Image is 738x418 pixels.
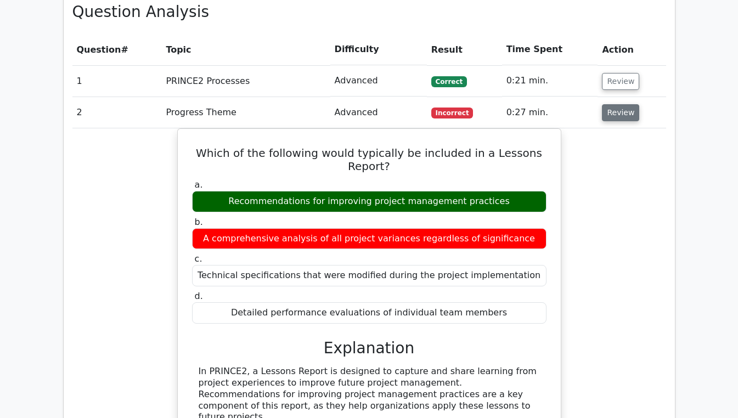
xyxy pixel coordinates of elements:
span: a. [195,179,203,190]
td: 0:27 min. [502,97,598,128]
th: # [72,34,162,65]
button: Review [602,104,639,121]
div: Recommendations for improving project management practices [192,191,547,212]
td: 2 [72,97,162,128]
span: c. [195,253,202,264]
th: Difficulty [330,34,427,65]
th: Topic [161,34,330,65]
span: Correct [431,76,467,87]
div: Technical specifications that were modified during the project implementation [192,265,547,286]
span: b. [195,217,203,227]
td: Advanced [330,97,427,128]
span: Question [77,44,121,55]
h3: Explanation [199,339,540,358]
div: Detailed performance evaluations of individual team members [192,302,547,324]
th: Action [598,34,666,65]
td: Advanced [330,65,427,97]
h3: Question Analysis [72,3,666,21]
button: Review [602,73,639,90]
td: PRINCE2 Processes [161,65,330,97]
th: Result [427,34,502,65]
h5: Which of the following would typically be included in a Lessons Report? [191,146,548,173]
div: A comprehensive analysis of all project variances regardless of significance [192,228,547,250]
span: Incorrect [431,108,474,118]
td: Progress Theme [161,97,330,128]
td: 0:21 min. [502,65,598,97]
td: 1 [72,65,162,97]
span: d. [195,291,203,301]
th: Time Spent [502,34,598,65]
